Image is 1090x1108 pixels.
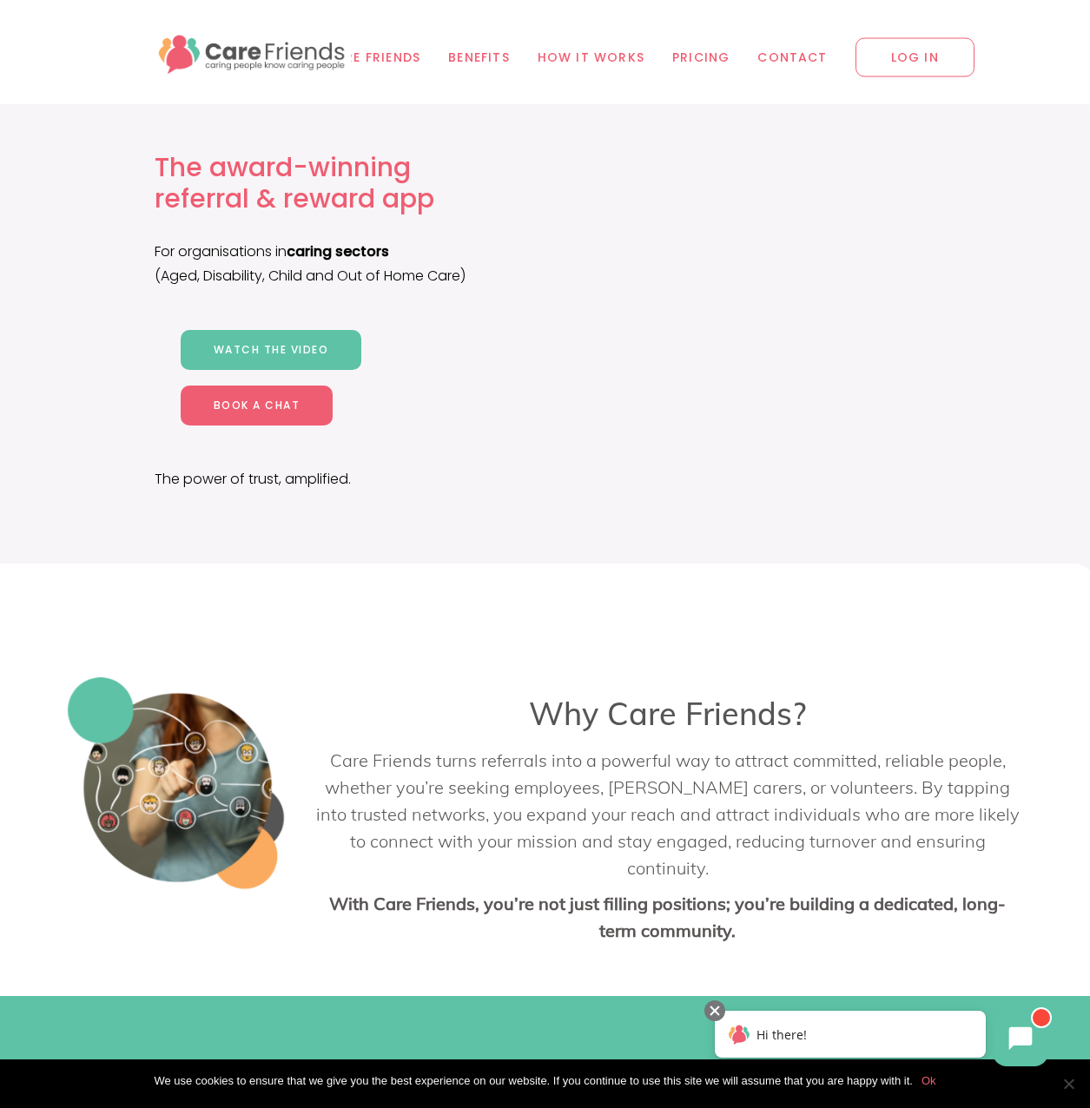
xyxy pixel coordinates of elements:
[757,48,827,68] span: Contact
[68,677,287,897] img: Care network
[214,398,301,412] span: Book a chat
[155,152,521,214] h1: The award-winning referral & reward app
[181,330,362,370] a: Watch the video
[1060,1075,1077,1092] span: No
[155,240,521,264] p: For organisations in
[313,695,1023,733] h3: Why Care Friends?
[329,893,1006,941] strong: With Care Friends, you’re not just filling positions; you’re building a dedicated, long-term comm...
[448,48,510,68] span: Benefits
[287,241,389,261] b: caring sectors
[672,48,730,68] span: Pricing
[855,38,974,77] span: LOG IN
[289,48,420,68] span: Why Care Friends
[155,467,521,491] p: The power of trust, amplified.
[313,747,1023,881] p: Care Friends turns referrals into a powerful way to attract committed, reliable people, whether y...
[155,264,521,288] p: (Aged, Disability, Child and Out of Home Care)
[181,386,334,425] a: Book a chat
[697,997,1066,1084] iframe: Chatbot
[538,48,644,68] span: How it works
[214,342,329,357] span: Watch the video
[154,1072,912,1090] span: We use cookies to ensure that we give you the best experience on our website. If you continue to ...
